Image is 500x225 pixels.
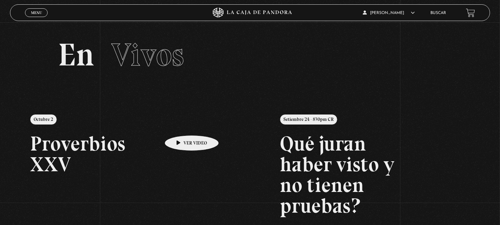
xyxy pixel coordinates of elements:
[58,39,442,71] h2: En
[111,36,184,74] span: Vivos
[430,11,446,15] a: Buscar
[363,11,415,15] span: [PERSON_NAME]
[31,11,42,15] span: Menu
[29,16,44,21] span: Cerrar
[466,8,475,17] a: View your shopping cart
